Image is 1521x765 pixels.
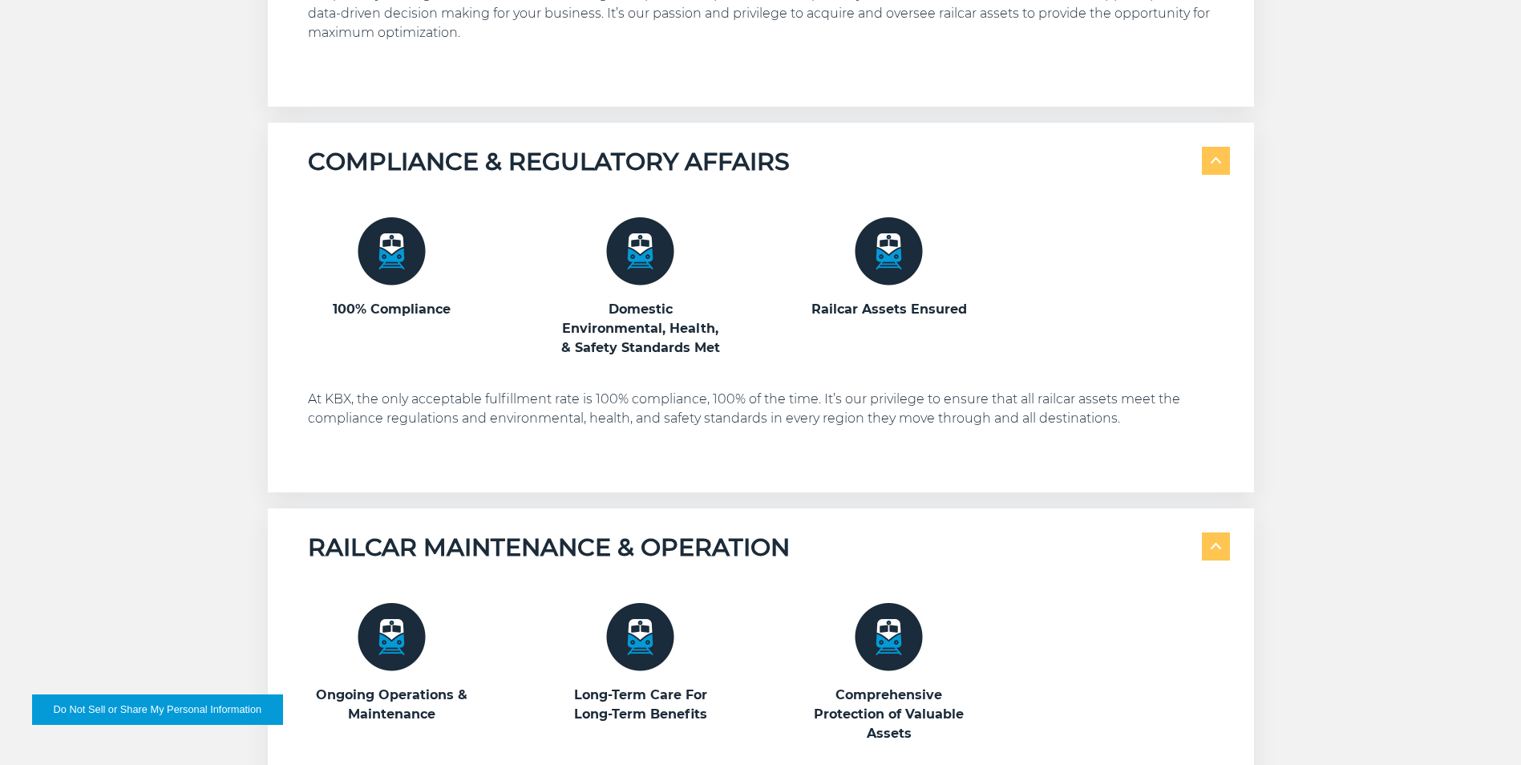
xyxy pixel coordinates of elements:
[1211,543,1221,549] img: arrow
[1211,157,1221,164] img: arrow
[32,694,283,725] button: Do Not Sell or Share My Personal Information
[308,686,476,724] h3: Ongoing Operations & Maintenance
[805,686,973,743] h3: Comprehensive Protection of Valuable Assets
[308,532,790,563] h5: RAILCAR MAINTENANCE & OPERATION
[805,300,973,319] h3: Railcar Assets Ensured
[1441,688,1521,765] iframe: Chat Widget
[556,686,725,724] h3: Long-Term Care For Long-Term Benefits
[308,147,790,177] h5: COMPLIANCE & REGULATORY AFFAIRS
[308,390,1230,428] p: At KBX, the only acceptable fulfillment rate is 100% compliance, 100% of the time. It’s our privi...
[556,300,725,358] h3: Domestic Environmental, Health, & Safety Standards Met
[308,300,476,319] h3: 100% Compliance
